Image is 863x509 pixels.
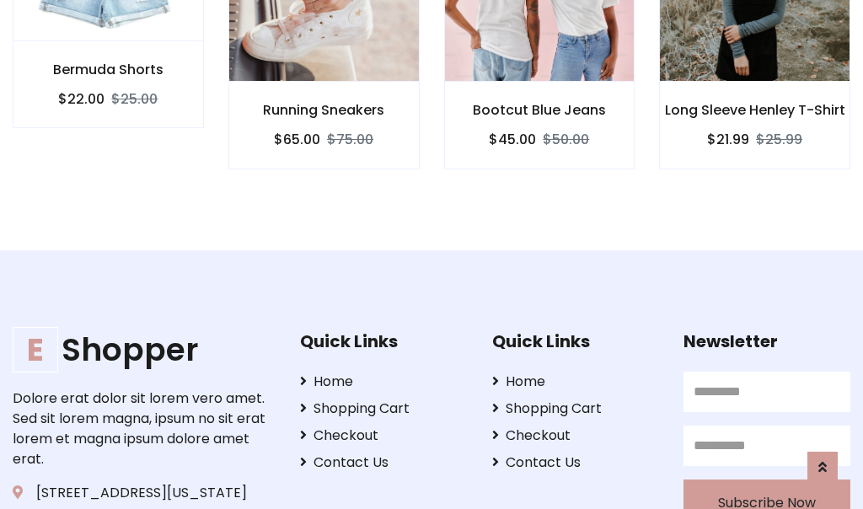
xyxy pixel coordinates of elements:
p: Dolore erat dolor sit lorem vero amet. Sed sit lorem magna, ipsum no sit erat lorem et magna ipsu... [13,388,274,469]
h5: Quick Links [300,331,467,351]
del: $25.00 [111,89,158,109]
h6: $45.00 [489,131,536,147]
h5: Newsletter [683,331,850,351]
a: Shopping Cart [300,399,467,419]
h6: Bermuda Shorts [13,62,203,78]
a: Contact Us [300,453,467,473]
a: Shopping Cart [492,399,659,419]
a: EShopper [13,331,274,369]
a: Checkout [300,426,467,446]
span: E [13,327,58,372]
a: Home [492,372,659,392]
a: Contact Us [492,453,659,473]
del: $75.00 [327,130,373,149]
h6: $65.00 [274,131,320,147]
h6: Long Sleeve Henley T-Shirt [660,102,850,118]
a: Home [300,372,467,392]
h6: $22.00 [58,91,105,107]
h6: $21.99 [707,131,749,147]
h1: Shopper [13,331,274,369]
p: [STREET_ADDRESS][US_STATE] [13,483,274,503]
del: $50.00 [543,130,589,149]
h6: Running Sneakers [229,102,419,118]
del: $25.99 [756,130,802,149]
a: Checkout [492,426,659,446]
h5: Quick Links [492,331,659,351]
h6: Bootcut Blue Jeans [445,102,635,118]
